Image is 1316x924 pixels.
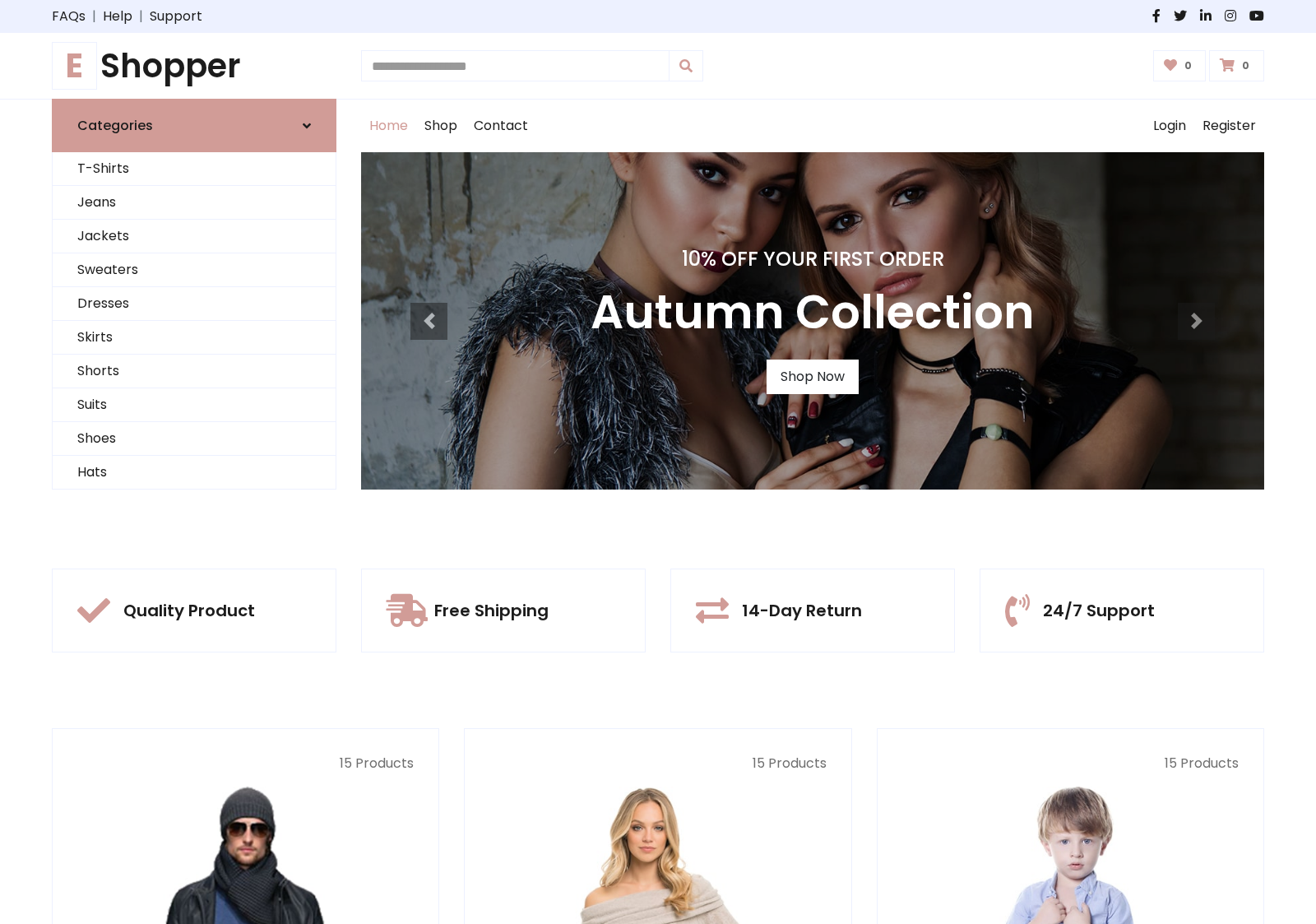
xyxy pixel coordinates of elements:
a: 0 [1153,50,1207,81]
a: Contact [466,100,536,152]
h3: Autumn Collection [591,285,1035,340]
p: 15 Products [902,754,1239,773]
h1: Shopper [52,46,336,86]
a: Shorts [53,355,336,388]
a: Sweaters [53,253,336,287]
a: Suits [53,388,336,422]
h5: Free Shipping [434,601,549,620]
a: Support [150,7,202,26]
span: 0 [1238,58,1253,73]
a: 0 [1209,50,1264,81]
a: Help [103,7,132,26]
span: | [132,7,150,26]
a: Register [1194,100,1264,152]
a: Shoes [53,422,336,456]
a: Shop Now [767,360,859,394]
a: Login [1145,100,1194,152]
a: T-Shirts [53,152,336,186]
h5: 14-Day Return [742,601,862,620]
a: Jeans [53,186,336,220]
a: Home [361,100,416,152]
a: Dresses [53,287,336,321]
a: Categories [52,99,336,152]
a: Shop [416,100,466,152]
span: E [52,42,97,90]
span: | [86,7,103,26]
a: Skirts [53,321,336,355]
p: 15 Products [77,754,414,773]
h6: Categories [77,118,153,133]
span: 0 [1180,58,1196,73]
a: FAQs [52,7,86,26]
p: 15 Products [489,754,826,773]
h4: 10% Off Your First Order [591,248,1035,272]
a: Hats [53,456,336,490]
a: Jackets [53,220,336,253]
h5: 24/7 Support [1043,601,1155,620]
h5: Quality Product [123,601,255,620]
a: EShopper [52,46,336,86]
